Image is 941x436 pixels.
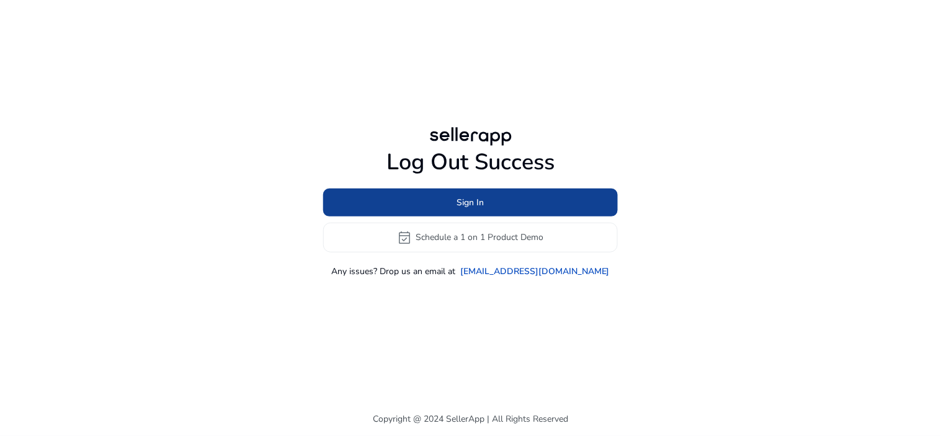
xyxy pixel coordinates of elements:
p: Any issues? Drop us an email at [331,265,455,278]
button: event_availableSchedule a 1 on 1 Product Demo [323,223,618,252]
span: Sign In [457,196,484,209]
button: Sign In [323,189,618,216]
h1: Log Out Success [323,149,618,176]
a: [EMAIL_ADDRESS][DOMAIN_NAME] [460,265,610,278]
span: event_available [398,230,413,245]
